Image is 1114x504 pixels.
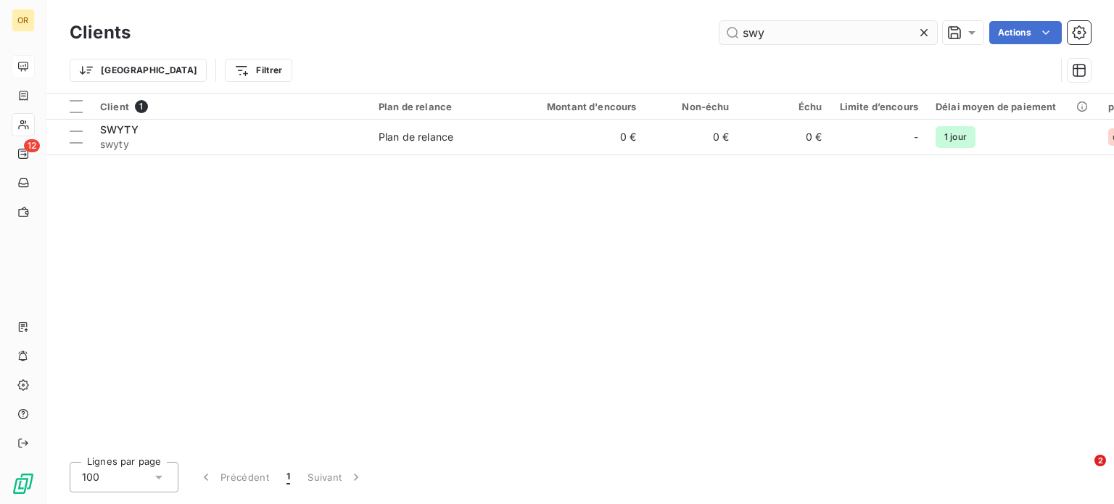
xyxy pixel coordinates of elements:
[936,101,1091,112] div: Délai moyen de paiement
[521,120,645,154] td: 0 €
[100,123,139,136] span: SWYTY
[12,9,35,32] div: OR
[225,59,292,82] button: Filtrer
[379,101,512,112] div: Plan de relance
[70,59,207,82] button: [GEOGRAPHIC_DATA]
[654,101,730,112] div: Non-échu
[914,130,918,144] span: -
[747,101,822,112] div: Échu
[645,120,738,154] td: 0 €
[100,101,129,112] span: Client
[1065,455,1099,489] iframe: Intercom live chat
[299,462,372,492] button: Suivant
[738,120,831,154] td: 0 €
[936,126,975,148] span: 1 jour
[379,130,453,144] div: Plan de relance
[70,20,131,46] h3: Clients
[135,100,148,113] span: 1
[24,139,40,152] span: 12
[82,470,99,484] span: 100
[719,21,937,44] input: Rechercher
[529,101,637,112] div: Montant d'encours
[989,21,1062,44] button: Actions
[840,101,918,112] div: Limite d’encours
[278,462,299,492] button: 1
[1094,455,1106,466] span: 2
[190,462,278,492] button: Précédent
[12,472,35,495] img: Logo LeanPay
[286,470,290,484] span: 1
[100,137,361,152] span: swyty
